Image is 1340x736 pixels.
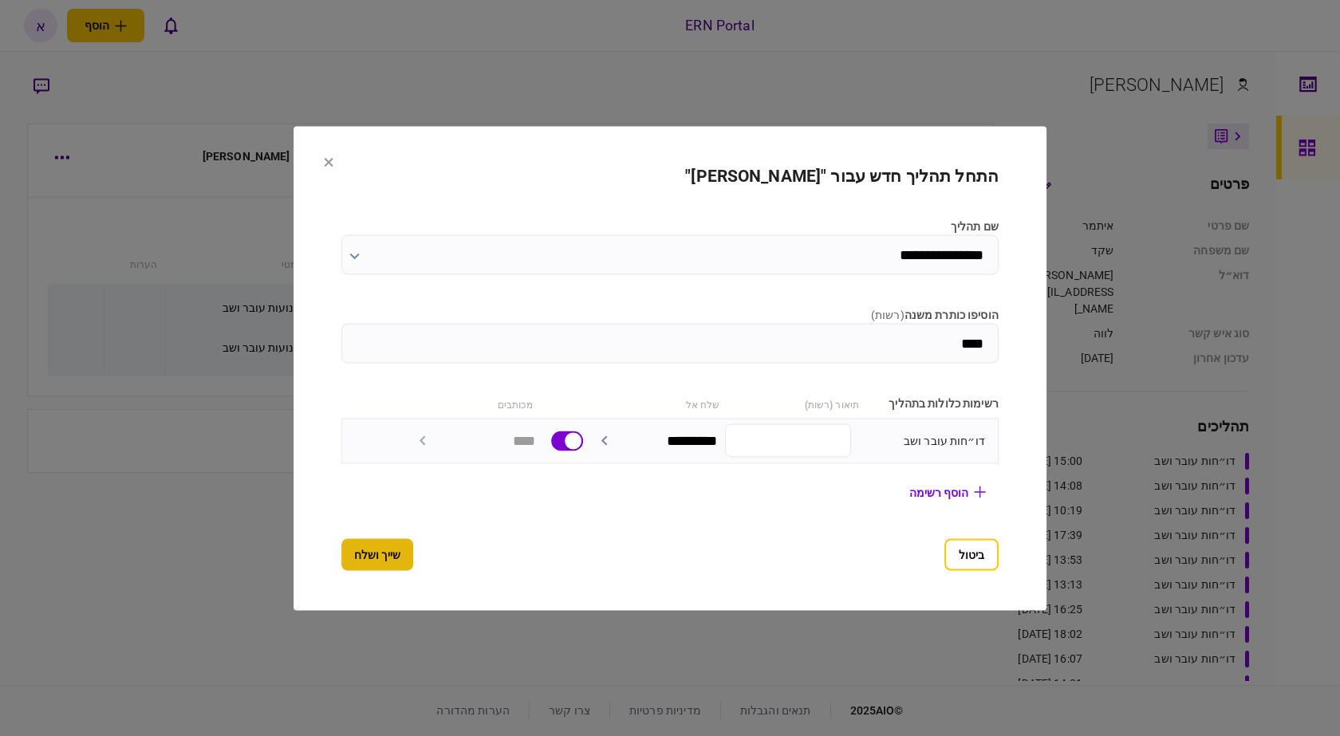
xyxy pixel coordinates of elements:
[341,166,999,186] h2: התחל תהליך חדש עבור "[PERSON_NAME]"
[341,234,999,274] input: שם תהליך
[341,218,999,234] label: שם תהליך
[401,395,533,411] div: מכותבים
[727,395,859,411] div: תיאור (רשות)
[589,395,720,411] div: שלח אל
[341,323,999,363] input: הוסיפו כותרת משנה
[341,306,999,323] label: הוסיפו כותרת משנה
[867,395,999,411] div: רשימות כלולות בתהליך
[859,432,985,449] div: דו״חות עובר ושב
[871,308,905,321] span: ( רשות )
[897,478,999,506] button: הוסף רשימה
[341,538,413,570] button: שייך ושלח
[944,538,999,570] button: ביטול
